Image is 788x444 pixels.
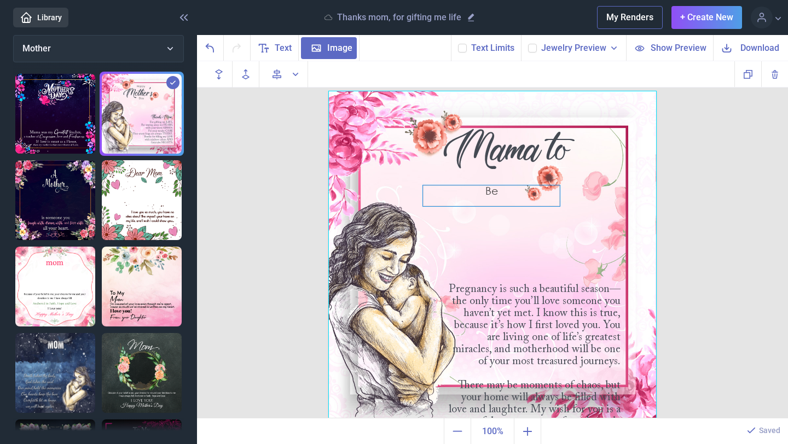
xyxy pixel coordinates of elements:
[473,420,512,442] span: 100%
[444,418,471,444] button: Zoom out
[251,35,299,61] button: Text
[102,74,182,154] img: Thanks mom, for gifting me life
[759,425,780,436] p: Saved
[541,42,606,55] span: Jewelry Preview
[471,42,514,55] button: Text Limits
[233,61,259,87] button: Forwards
[22,43,51,54] span: Mother
[13,8,68,27] a: Library
[206,61,233,87] button: Backwards
[651,42,706,54] span: Show Preview
[102,160,182,240] img: Dear Mom I love you so much
[626,35,713,61] button: Show Preview
[713,35,788,61] button: Download
[471,418,514,444] button: Actual size
[327,42,352,55] span: Image
[102,333,182,413] img: Mothers Day
[740,42,779,54] span: Download
[13,35,184,62] button: Mother
[445,283,621,382] div: Pregnancy is such a beautiful season—the only time you’ll love someone you haven’t yet met. I kno...
[264,61,308,87] button: Align to page
[597,6,663,29] button: My Renders
[15,74,95,154] img: Mama was my greatest teacher
[15,333,95,413] img: We will meet again
[197,35,224,61] button: Undo
[423,185,560,206] div: Be
[224,35,251,61] button: Redo
[734,61,761,87] button: Copy
[102,247,182,326] img: Mom - I'm assured of your love
[275,42,292,55] span: Text
[433,132,576,174] div: Mama to
[671,6,742,29] button: + Create New
[514,418,541,444] button: Zoom in
[337,12,461,23] p: Thanks mom, for gifting me life
[541,42,619,55] button: Jewelry Preview
[15,247,95,326] img: Message Card Mother day
[299,35,360,61] button: Image
[761,61,788,87] button: Delete
[15,160,95,240] img: Mother is someone you laugh with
